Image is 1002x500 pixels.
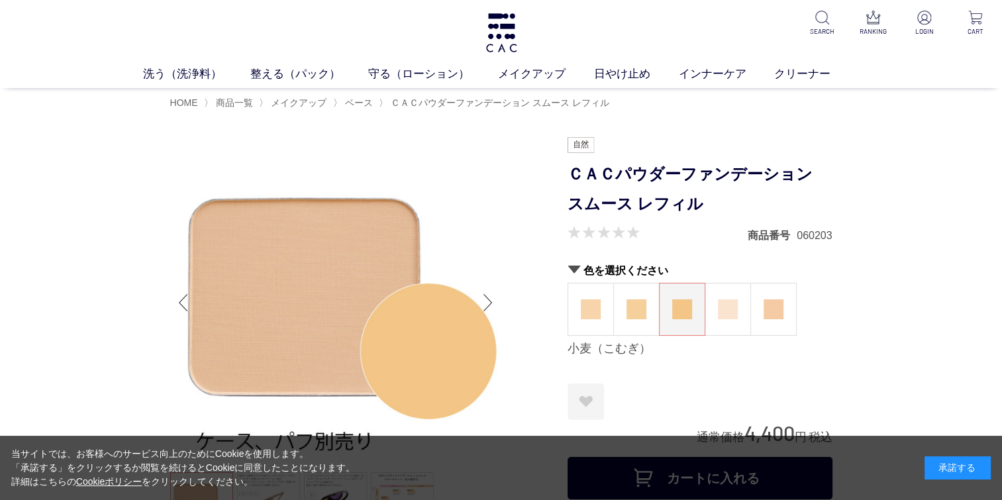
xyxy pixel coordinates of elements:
a: CART [959,11,991,36]
a: HOME [170,97,198,108]
a: 洗う（洗浄料） [143,66,250,83]
p: CART [959,26,991,36]
a: 生成（きなり） [568,283,613,335]
dl: 生成（きなり） [568,283,614,336]
a: 整える（パック） [250,66,369,83]
h2: 色を選択ください [568,264,832,277]
p: SEARCH [806,26,838,36]
div: 小麦（こむぎ） [568,341,832,357]
span: 商品一覧 [216,97,253,108]
li: 〉 [333,97,376,109]
dl: 薄紅（うすべに） [750,283,797,336]
li: 〉 [379,97,613,109]
a: ＣＡＣパウダーファンデーション スムース レフィル [388,97,609,108]
dt: 商品番号 [748,228,797,242]
div: 承諾する [925,456,991,479]
li: 〉 [204,97,256,109]
a: お気に入りに登録する [568,383,604,420]
a: 薄紅（うすべに） [751,283,796,335]
a: LOGIN [908,11,940,36]
span: 通常価格 [697,430,744,444]
a: 桜（さくら） [705,283,750,335]
a: メイクアップ [268,97,326,108]
dd: 060203 [797,228,832,242]
a: RANKING [857,11,889,36]
img: ＣＡＣパウダーファンデーション スムース レフィル 小麦（こむぎ） [170,137,501,468]
a: 商品一覧 [213,97,253,108]
a: Cookieポリシー [76,476,142,487]
img: 蜂蜜（はちみつ） [626,299,646,319]
img: 自然 [568,137,595,153]
a: ベース [342,97,373,108]
span: メイクアップ [271,97,326,108]
span: ＣＡＣパウダーファンデーション スムース レフィル [391,97,609,108]
div: 当サイトでは、お客様へのサービス向上のためにCookieを使用します。 「承諾する」をクリックするか閲覧を続けるとCookieに同意したことになります。 詳細はこちらの をクリックしてください。 [11,447,356,489]
a: 守る（ローション） [368,66,498,83]
a: クリーナー [774,66,859,83]
img: 小麦（こむぎ） [672,299,692,319]
li: 〉 [259,97,330,109]
h1: ＣＡＣパウダーファンデーション スムース レフィル [568,160,832,219]
img: 桜（さくら） [718,299,738,319]
dl: 蜂蜜（はちみつ） [613,283,660,336]
p: LOGIN [908,26,940,36]
img: 薄紅（うすべに） [764,299,783,319]
div: Next slide [475,276,501,329]
p: RANKING [857,26,889,36]
a: 蜂蜜（はちみつ） [614,283,659,335]
div: Previous slide [170,276,197,329]
dl: 桜（さくら） [705,283,751,336]
img: logo [484,13,519,52]
span: 円 [795,430,807,444]
a: メイクアップ [498,66,594,83]
dl: 小麦（こむぎ） [659,283,705,336]
span: 4,400 [744,421,795,445]
a: インナーケア [679,66,775,83]
img: 生成（きなり） [581,299,601,319]
a: 日やけ止め [594,66,679,83]
span: 税込 [809,430,832,444]
a: SEARCH [806,11,838,36]
span: ベース [345,97,373,108]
